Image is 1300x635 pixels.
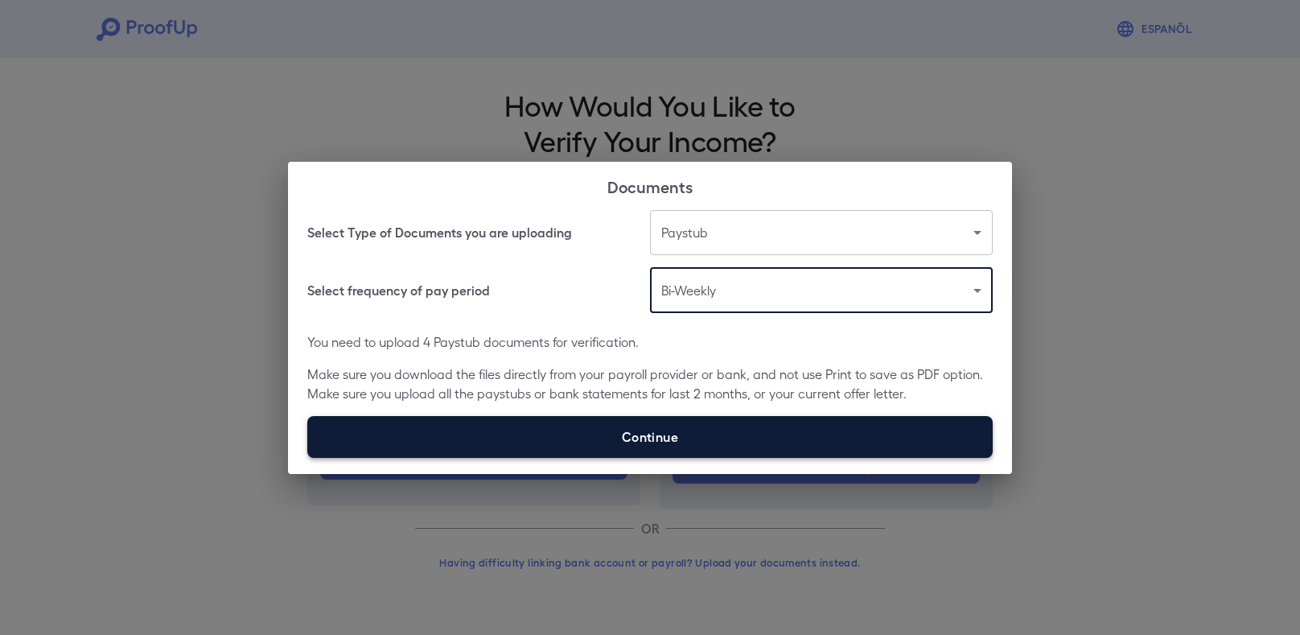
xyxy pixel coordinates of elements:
p: Make sure you download the files directly from your payroll provider or bank, and not use Print t... [307,365,993,403]
label: Continue [307,416,993,458]
div: Paystub [650,210,993,255]
h6: Select frequency of pay period [307,281,490,300]
div: Bi-Weekly [650,268,993,313]
p: You need to upload 4 Paystub documents for verification. [307,332,993,352]
h6: Select Type of Documents you are uploading [307,223,572,242]
h2: Documents [288,162,1012,210]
